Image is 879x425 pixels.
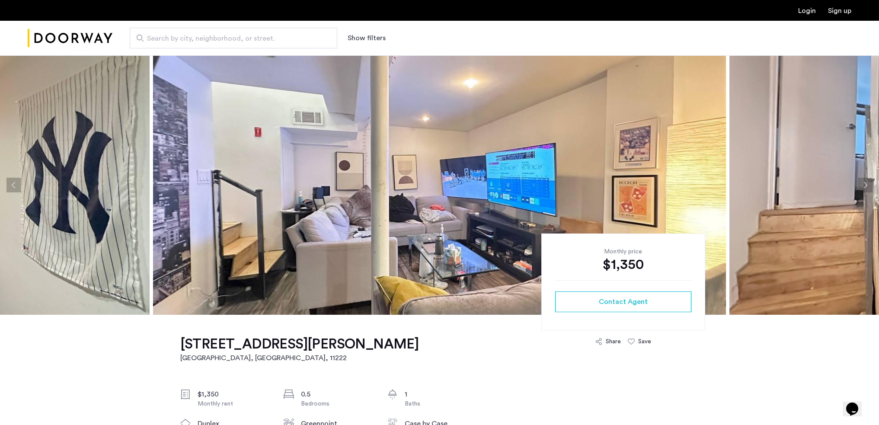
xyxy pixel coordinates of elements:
div: Bedrooms [301,399,374,408]
div: 1 [405,389,477,399]
div: Share [606,337,621,346]
iframe: chat widget [843,390,870,416]
div: $1,350 [555,256,691,273]
img: apartment [153,55,726,315]
div: Monthly price [555,247,691,256]
button: Previous apartment [6,178,21,192]
input: Apartment Search [130,28,337,48]
div: Baths [405,399,477,408]
span: Contact Agent [599,297,648,307]
img: logo [28,22,112,54]
h1: [STREET_ADDRESS][PERSON_NAME] [180,336,419,353]
div: 0.5 [301,389,374,399]
button: Show or hide filters [348,33,386,43]
a: Cazamio Logo [28,22,112,54]
span: Search by city, neighborhood, or street. [147,33,313,44]
a: [STREET_ADDRESS][PERSON_NAME][GEOGRAPHIC_DATA], [GEOGRAPHIC_DATA], 11222 [180,336,419,363]
a: Login [798,7,816,14]
div: Monthly rent [198,399,270,408]
div: Save [638,337,651,346]
div: $1,350 [198,389,270,399]
button: Next apartment [858,178,873,192]
button: button [555,291,691,312]
a: Registration [828,7,851,14]
h2: [GEOGRAPHIC_DATA], [GEOGRAPHIC_DATA] , 11222 [180,353,419,363]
